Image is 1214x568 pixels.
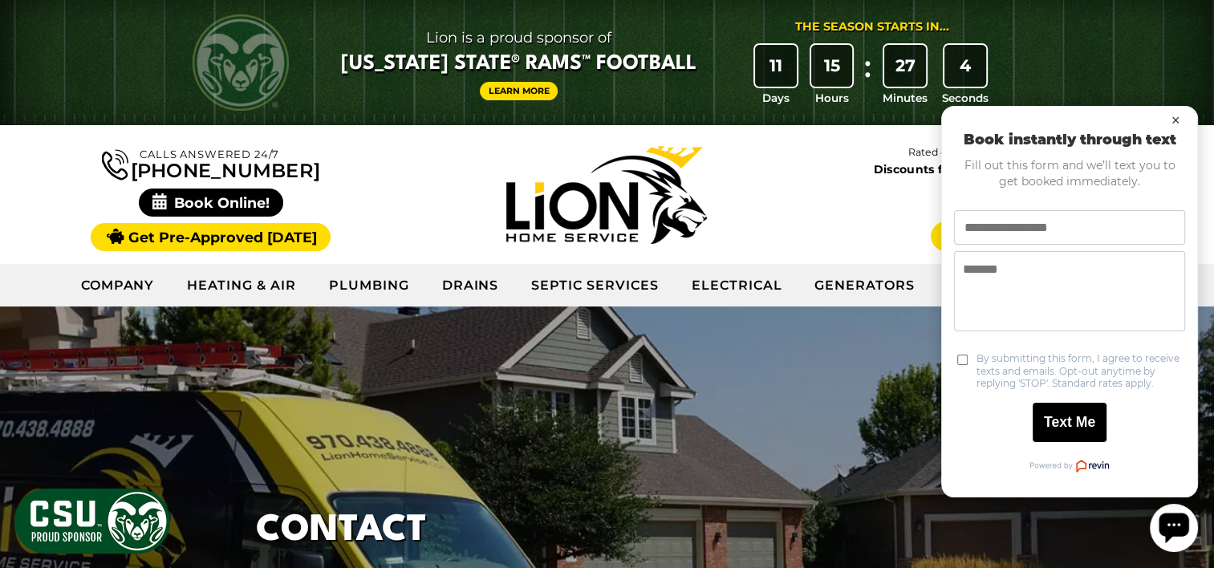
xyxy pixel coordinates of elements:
[480,82,558,100] a: Learn More
[29,93,260,136] p: Fill out this form and we’ll text you to get booked immediately.
[241,50,260,69] button: Close chat widget
[426,266,516,306] a: Drains
[102,146,320,181] a: [PHONE_NUMBER]
[29,70,260,87] h2: Book instantly through text
[29,190,260,270] textarea: Message text
[12,486,173,556] img: CSU Sponsor Badge
[225,443,273,491] div: Open chat widget
[256,504,427,558] h1: Contact
[29,149,260,184] input: Phone number
[883,90,928,106] span: Minutes
[676,266,799,306] a: Electrical
[815,90,849,106] span: Hours
[91,223,331,251] a: Get Pre-Approved [DATE]
[341,51,696,78] span: [US_STATE] State® Rams™ Football
[341,25,696,51] span: Lion is a proud sponsor of
[139,189,284,217] span: Book Online!
[795,18,949,36] div: The Season Starts in...
[798,266,931,306] a: Generators
[108,342,181,381] button: Text Me
[515,266,675,306] a: Septic Services
[755,45,797,87] div: 11
[884,45,926,87] div: 27
[762,90,790,106] span: Days
[811,45,853,87] div: 15
[805,144,1201,161] p: Rated 4.7 out of 5,294 Google Reviews
[313,266,426,306] a: Plumbing
[171,266,312,306] a: Heating & Air
[809,164,1198,175] span: Discounts for Seniors, Veterans & Disabled
[506,146,707,244] img: Lion Home Service
[859,45,875,107] div: :
[193,14,289,111] img: CSU Rams logo
[51,291,260,329] label: By submitting this form, I agree to receive texts and emails. Opt-out anytime by replying 'STOP'....
[65,266,172,306] a: Company
[944,45,986,87] div: 4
